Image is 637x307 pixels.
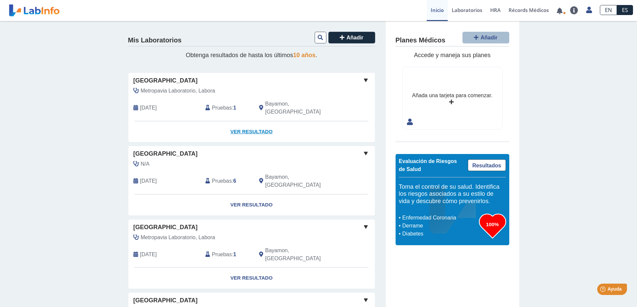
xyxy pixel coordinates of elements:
[328,32,375,43] button: Añadir
[577,281,630,300] iframe: Help widget launcher
[265,247,339,263] span: Bayamon, PR
[399,183,506,205] h5: Toma el control de su salud. Identifica los riesgos asociados a su estilo de vida y descubre cómo...
[401,214,479,222] li: Enfermedad Coronaria
[133,223,198,232] span: [GEOGRAPHIC_DATA]
[133,149,198,158] span: [GEOGRAPHIC_DATA]
[128,194,375,215] a: Ver Resultado
[401,222,479,230] li: Derrame
[212,104,232,112] span: Pruebas
[141,160,150,168] span: N/A
[133,76,198,85] span: [GEOGRAPHIC_DATA]
[233,105,236,111] b: 1
[396,36,445,44] h4: Planes Médicos
[412,92,492,100] div: Añada una tarjeta para comenzar.
[141,234,215,242] span: Metropavia Laboratorio, Labora
[265,173,339,189] span: Bayamon, PR
[200,247,254,263] div: :
[265,100,339,116] span: Bayamon, PR
[200,173,254,189] div: :
[481,35,498,40] span: Añadir
[140,177,157,185] span: 2025-09-17
[468,159,506,171] a: Resultados
[462,32,509,43] button: Añadir
[617,5,633,15] a: ES
[233,178,236,184] b: 6
[133,296,198,305] span: [GEOGRAPHIC_DATA]
[414,52,491,58] span: Accede y maneja sus planes
[128,121,375,142] a: Ver Resultado
[293,52,316,58] span: 10 años
[186,52,317,58] span: Obtenga resultados de hasta los últimos .
[399,158,457,172] span: Evaluación de Riesgos de Salud
[401,230,479,238] li: Diabetes
[128,36,182,44] h4: Mis Laboratorios
[233,252,236,257] b: 1
[212,177,232,185] span: Pruebas
[200,100,254,116] div: :
[140,104,157,112] span: 2025-09-19
[479,220,506,228] h3: 100%
[141,87,215,95] span: Metropavia Laboratorio, Labora
[140,251,157,259] span: 2025-09-04
[600,5,617,15] a: EN
[128,268,375,289] a: Ver Resultado
[212,251,232,259] span: Pruebas
[490,7,501,13] span: HRA
[346,35,363,40] span: Añadir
